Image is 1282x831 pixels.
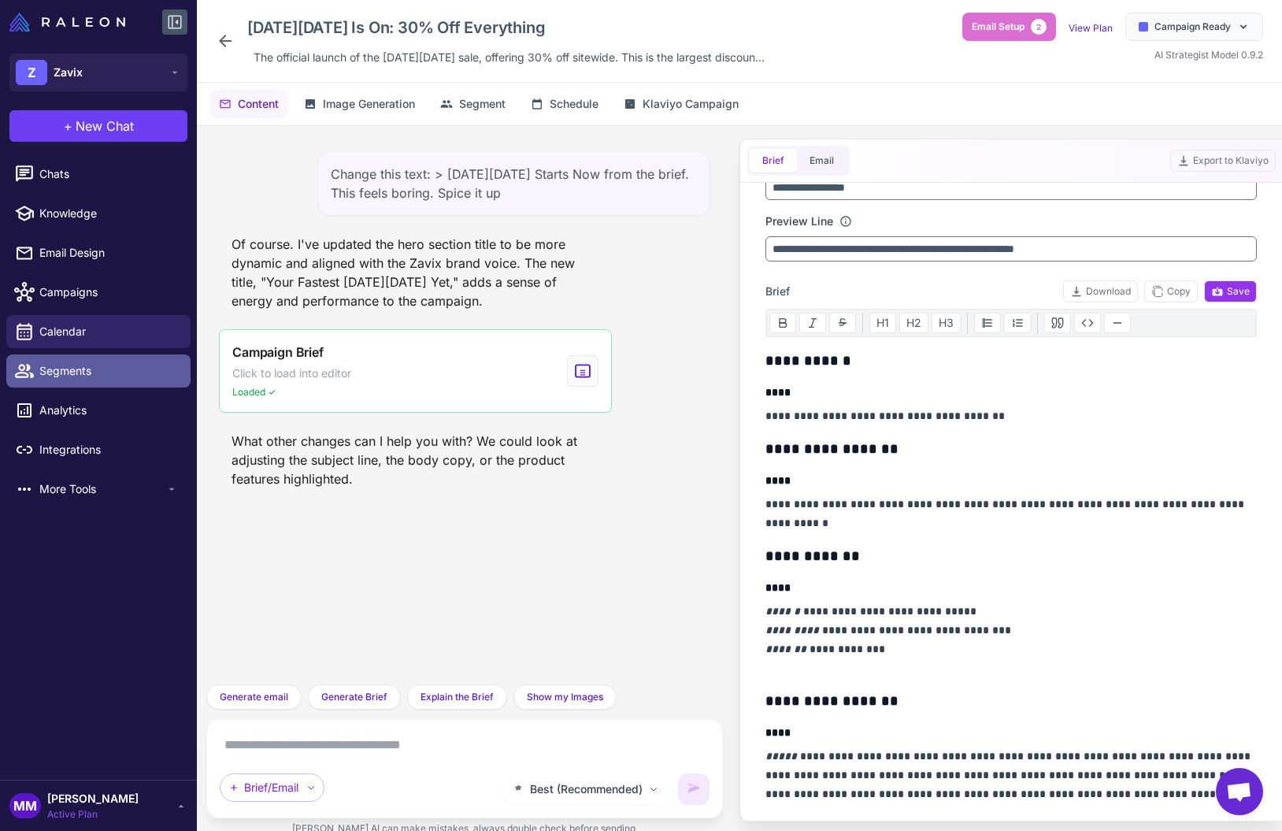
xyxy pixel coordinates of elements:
[6,158,191,191] a: Chats
[6,394,191,427] a: Analytics
[962,13,1056,41] button: Email Setup2
[9,13,125,32] img: Raleon Logo
[317,151,710,216] div: Change this text: > [DATE][DATE] Starts Now from the brief. This feels boring. Spice it up
[9,13,132,32] a: Raleon Logo
[421,690,494,704] span: Explain the Brief
[1211,284,1250,299] span: Save
[9,110,187,142] button: +New Chat
[39,165,178,183] span: Chats
[64,117,72,135] span: +
[614,89,748,119] button: Klaviyo Campaign
[1154,49,1263,61] span: AI Strategist Model 0.9.2
[247,46,771,69] div: Click to edit description
[1204,280,1257,302] button: Save
[39,480,165,498] span: More Tools
[39,205,178,222] span: Knowledge
[6,433,191,466] a: Integrations
[238,95,279,113] span: Content
[47,790,139,807] span: [PERSON_NAME]
[220,773,324,802] div: Brief/Email
[1144,280,1198,302] button: Copy
[232,365,351,382] span: Click to load into editor
[765,213,833,230] label: Preview Line
[750,149,797,173] button: Brief
[6,197,191,230] a: Knowledge
[513,684,617,710] button: Show my Images
[220,690,288,704] span: Generate email
[550,95,598,113] span: Schedule
[39,284,178,301] span: Campaigns
[39,441,178,458] span: Integrations
[502,773,669,805] button: Best (Recommended)
[39,244,178,262] span: Email Design
[643,95,739,113] span: Klaviyo Campaign
[9,793,41,818] div: MM
[899,313,928,333] button: H2
[431,89,515,119] button: Segment
[9,54,187,91] button: ZZavix
[1216,768,1263,815] div: Open chat
[1154,20,1231,34] span: Campaign Ready
[521,89,608,119] button: Schedule
[1170,150,1276,172] button: Export to Klaviyo
[530,781,643,798] span: Best (Recommended)
[206,684,302,710] button: Generate email
[232,343,324,362] span: Campaign Brief
[47,807,139,822] span: Active Plan
[308,684,401,710] button: Generate Brief
[54,64,83,81] span: Zavix
[232,385,276,399] span: Loaded ✓
[6,236,191,269] a: Email Design
[39,402,178,419] span: Analytics
[459,95,506,113] span: Segment
[869,313,896,333] button: H1
[932,313,961,333] button: H3
[209,89,288,119] button: Content
[797,149,847,173] button: Email
[6,354,191,388] a: Segments
[1069,22,1113,34] a: View Plan
[241,13,771,43] div: Click to edit campaign name
[765,283,790,300] span: Brief
[1063,280,1138,302] button: Download
[321,690,387,704] span: Generate Brief
[16,60,47,85] div: Z
[323,95,415,113] span: Image Generation
[295,89,424,119] button: Image Generation
[6,315,191,348] a: Calendar
[76,117,134,135] span: New Chat
[254,49,765,66] span: The official launch of the [DATE][DATE] sale, offering 30% off sitewide. This is the largest disc...
[407,684,507,710] button: Explain the Brief
[39,362,178,380] span: Segments
[972,20,1024,34] span: Email Setup
[1031,19,1047,35] span: 2
[219,425,612,495] div: What other changes can I help you with? We could look at adjusting the subject line, the body cop...
[1151,284,1191,299] span: Copy
[6,276,191,309] a: Campaigns
[527,690,603,704] span: Show my Images
[39,323,178,340] span: Calendar
[219,228,612,317] div: Of course. I've updated the hero section title to be more dynamic and aligned with the Zavix bran...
